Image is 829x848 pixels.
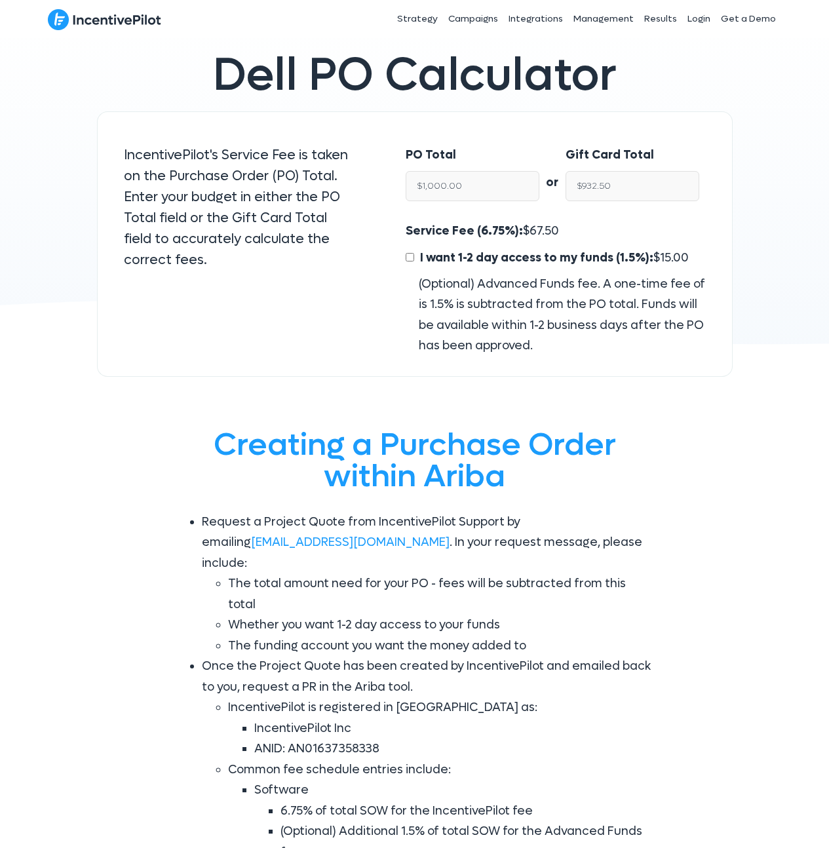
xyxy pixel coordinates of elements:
a: Get a Demo [716,3,781,35]
li: The funding account you want the money added to [228,636,654,657]
span: Service Fee (6.75%): [406,223,523,239]
span: Creating a Purchase Order within Ariba [214,424,616,497]
span: 15.00 [660,250,689,265]
label: Gift Card Total [566,145,654,166]
li: 6.75% of total SOW for the IncentivePilot fee [280,801,654,822]
label: PO Total [406,145,456,166]
span: I want 1-2 day access to my funds (1.5%): [420,250,653,265]
span: 67.50 [530,223,559,239]
li: Whether you want 1-2 day access to your funds [228,615,654,636]
span: $ [417,250,689,265]
div: or [539,145,566,193]
a: Integrations [503,3,568,35]
a: [EMAIL_ADDRESS][DOMAIN_NAME] [251,535,450,550]
li: IncentivePilot Inc [254,718,654,739]
p: IncentivePilot's Service Fee is taken on the Purchase Order (PO) Total. Enter your budget in eith... [124,145,354,271]
div: (Optional) Advanced Funds fee. A one-time fee of is 1.5% is subtracted from the PO total. Funds w... [406,274,705,357]
li: The total amount need for your PO - fees will be subtracted from this total [228,573,654,615]
li: Request a Project Quote from IncentivePilot Support by emailing . In your request message, please... [202,512,654,657]
a: Management [568,3,639,35]
div: $ [406,221,705,357]
li: IncentivePilot is registered in [GEOGRAPHIC_DATA] as: [228,697,654,760]
a: Login [682,3,716,35]
a: Campaigns [443,3,503,35]
span: Dell PO Calculator [213,45,617,105]
img: IncentivePilot [48,9,161,31]
a: Strategy [392,3,443,35]
nav: Header Menu [302,3,782,35]
input: I want 1-2 day access to my funds (1.5%):$15.00 [406,253,414,261]
li: ANID: AN01637358338 [254,739,654,760]
a: Results [639,3,682,35]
